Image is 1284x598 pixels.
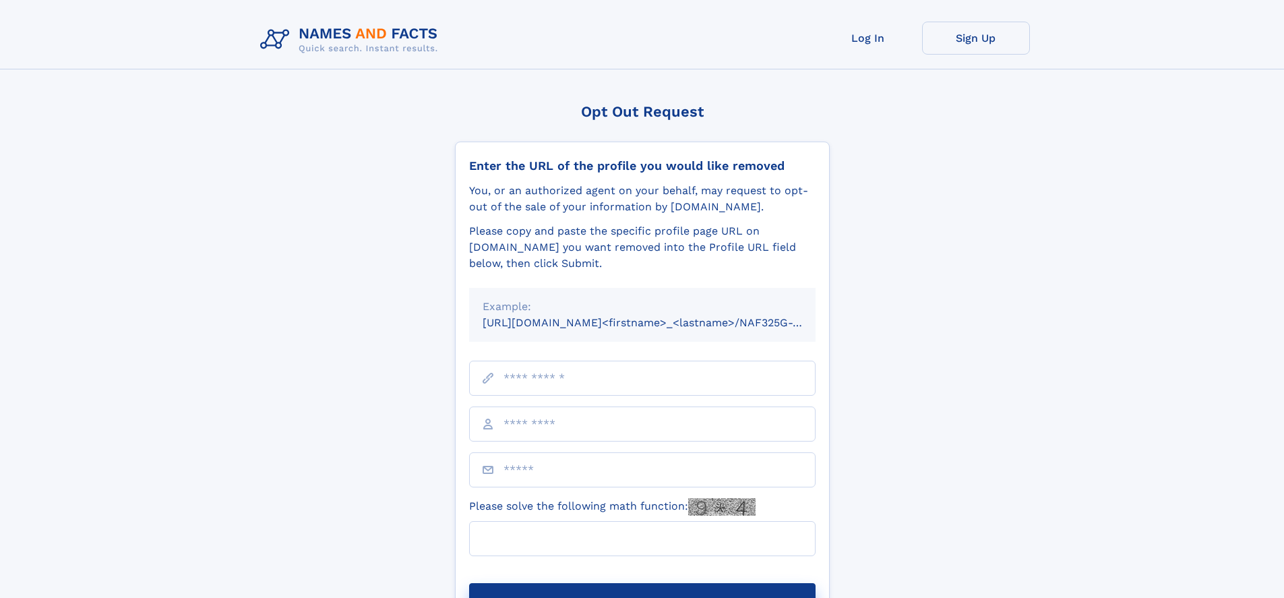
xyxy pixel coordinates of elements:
[814,22,922,55] a: Log In
[483,299,802,315] div: Example:
[469,183,816,215] div: You, or an authorized agent on your behalf, may request to opt-out of the sale of your informatio...
[483,316,841,329] small: [URL][DOMAIN_NAME]<firstname>_<lastname>/NAF325G-xxxxxxxx
[455,103,830,120] div: Opt Out Request
[469,223,816,272] div: Please copy and paste the specific profile page URL on [DOMAIN_NAME] you want removed into the Pr...
[255,22,449,58] img: Logo Names and Facts
[922,22,1030,55] a: Sign Up
[469,498,756,516] label: Please solve the following math function:
[469,158,816,173] div: Enter the URL of the profile you would like removed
